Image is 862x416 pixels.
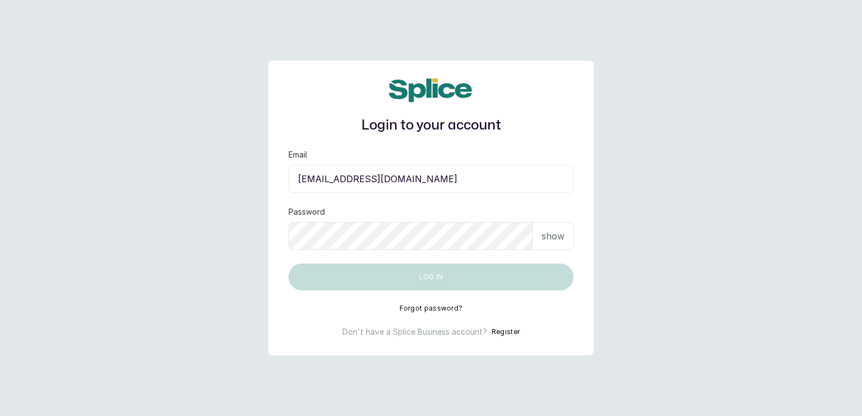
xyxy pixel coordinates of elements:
[288,115,574,136] h1: Login to your account
[400,304,463,313] button: Forgot password?
[492,326,520,338] button: Register
[288,264,574,290] button: Log in
[288,149,307,160] label: Email
[288,165,574,193] input: email@acme.com
[288,206,325,218] label: Password
[542,229,565,243] p: show
[342,326,487,338] p: Don't have a Splice Business account?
